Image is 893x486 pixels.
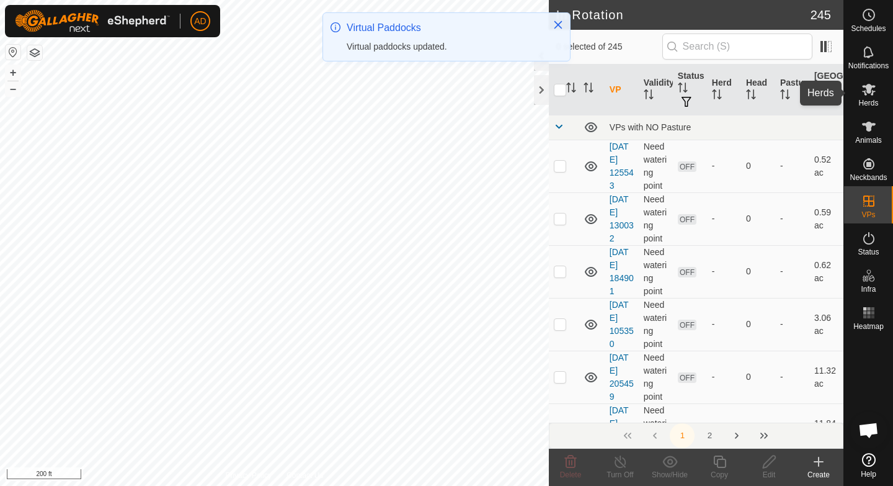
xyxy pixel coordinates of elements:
[6,45,20,60] button: Reset Map
[194,15,206,28] span: AD
[6,81,20,96] button: –
[858,248,879,256] span: Status
[678,372,696,383] span: OFF
[610,353,634,402] a: [DATE] 205459
[549,16,567,34] button: Close
[794,469,843,480] div: Create
[560,470,582,479] span: Delete
[712,371,736,384] div: -
[853,323,884,330] span: Heatmap
[225,470,272,481] a: Privacy Policy
[678,320,696,330] span: OFF
[741,298,775,351] td: 0
[814,97,824,107] p-sorticon: Activate to sort
[844,448,893,483] a: Help
[809,65,843,115] th: [GEOGRAPHIC_DATA] Area
[809,403,843,456] td: 11.84 ac
[347,40,540,53] div: Virtual paddocks updated.
[775,140,809,192] td: -
[556,40,662,53] span: 0 selected of 245
[741,140,775,192] td: 0
[27,45,42,60] button: Map Layers
[678,161,696,172] span: OFF
[741,192,775,245] td: 0
[848,62,889,70] span: Notifications
[861,211,875,218] span: VPs
[610,405,634,454] a: [DATE] 172722
[645,469,695,480] div: Show/Hide
[6,65,20,80] button: +
[595,469,645,480] div: Turn Off
[775,403,809,456] td: -
[566,84,576,94] p-sorticon: Activate to sort
[695,469,744,480] div: Copy
[850,174,887,181] span: Neckbands
[775,351,809,403] td: -
[741,245,775,298] td: 0
[809,351,843,403] td: 11.32 ac
[15,10,170,32] img: Gallagher Logo
[858,99,878,107] span: Herds
[556,7,811,22] h2: In Rotation
[610,122,838,132] div: VPs with NO Pasture
[610,247,634,296] a: [DATE] 184901
[347,20,540,35] div: Virtual Paddocks
[584,84,593,94] p-sorticon: Activate to sort
[855,137,882,144] span: Animals
[861,286,876,293] span: Infra
[712,160,736,173] div: -
[639,140,673,192] td: Need watering point
[809,245,843,298] td: 0.62 ac
[639,245,673,298] td: Need watering point
[605,65,639,115] th: VP
[775,192,809,245] td: -
[851,25,886,32] span: Schedules
[678,214,696,225] span: OFF
[741,351,775,403] td: 0
[741,65,775,115] th: Head
[678,84,688,94] p-sorticon: Activate to sort
[712,318,736,331] div: -
[610,300,634,349] a: [DATE] 105350
[741,403,775,456] td: 0
[724,423,749,448] button: Next Page
[662,34,812,60] input: Search (S)
[287,470,323,481] a: Contact Us
[639,192,673,245] td: Need watering point
[707,65,741,115] th: Herd
[744,469,794,480] div: Edit
[780,91,790,101] p-sorticon: Activate to sort
[809,298,843,351] td: 3.06 ac
[809,192,843,245] td: 0.59 ac
[670,423,695,448] button: 1
[610,194,634,243] a: [DATE] 130032
[697,423,722,448] button: 2
[673,65,707,115] th: Status
[850,412,887,449] div: Open chat
[712,265,736,278] div: -
[639,403,673,456] td: Need watering point
[811,6,831,24] span: 245
[644,91,654,101] p-sorticon: Activate to sort
[639,65,673,115] th: Validity
[712,91,722,101] p-sorticon: Activate to sort
[861,470,876,478] span: Help
[639,351,673,403] td: Need watering point
[639,298,673,351] td: Need watering point
[610,142,634,191] a: [DATE] 125543
[775,298,809,351] td: -
[775,65,809,115] th: Pasture
[746,91,756,101] p-sorticon: Activate to sort
[678,267,696,277] span: OFF
[775,245,809,298] td: -
[809,140,843,192] td: 0.52 ac
[752,423,776,448] button: Last Page
[712,212,736,225] div: -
